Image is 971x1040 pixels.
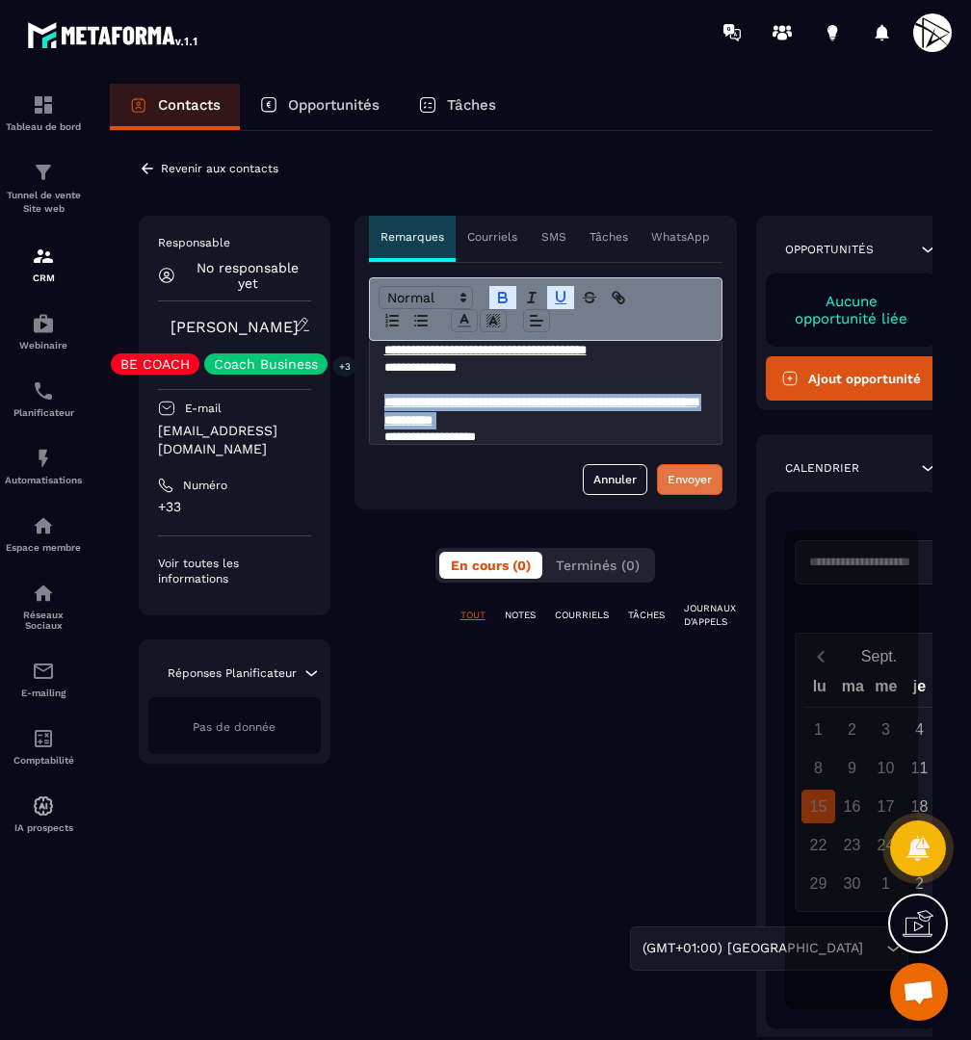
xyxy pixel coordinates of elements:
p: Remarques [381,229,444,245]
img: automations [32,514,55,537]
p: Opportunités [785,242,874,257]
p: JOURNAUX D'APPELS [684,602,736,629]
p: IA prospects [5,822,82,833]
a: Opportunités [240,84,399,130]
p: Opportunités [288,96,380,114]
img: accountant [32,727,55,750]
span: (GMT+01:00) [GEOGRAPHIC_DATA] [638,938,867,959]
a: automationsautomationsAutomatisations [5,432,82,500]
button: Terminés (0) [544,552,651,579]
p: Tunnel de vente Site web [5,189,82,216]
div: Ouvrir le chat [890,963,948,1021]
p: Aucune opportunité liée [785,293,919,327]
p: Calendrier [785,460,859,476]
a: emailemailE-mailing [5,645,82,713]
img: email [32,660,55,683]
div: 4 [903,713,936,746]
button: En cours (0) [439,552,542,579]
p: Coach Business [214,357,318,371]
p: WhatsApp [651,229,710,245]
a: formationformationCRM [5,230,82,298]
p: Webinaire [5,340,82,351]
button: Envoyer [657,464,722,495]
span: Terminés (0) [556,558,640,573]
p: CRM [5,273,82,283]
a: Tâches [399,84,515,130]
div: Search for option [630,926,908,971]
div: 18 [903,790,936,823]
p: Numéro [183,478,227,493]
p: E-mail [185,401,222,416]
a: accountantaccountantComptabilité [5,713,82,780]
p: Automatisations [5,475,82,485]
p: Revenir aux contacts [161,162,278,175]
a: schedulerschedulerPlanificateur [5,365,82,432]
p: TOUT [460,609,485,622]
p: Voir toutes les informations [158,556,311,586]
a: Contacts [110,84,240,130]
a: social-networksocial-networkRéseaux Sociaux [5,567,82,645]
a: formationformationTunnel de vente Site web [5,146,82,230]
img: social-network [32,582,55,605]
img: scheduler [32,379,55,403]
p: Comptabilité [5,755,82,766]
img: formation [32,93,55,117]
p: Réponses Planificateur [168,665,297,681]
div: je [903,673,936,707]
img: formation [32,245,55,268]
a: automationsautomationsWebinaire [5,298,82,365]
div: 11 [903,751,936,785]
p: Tâches [590,229,628,245]
p: Courriels [467,229,517,245]
p: Responsable [158,235,311,250]
button: Annuler [583,464,647,495]
img: logo [27,17,200,52]
p: SMS [541,229,566,245]
p: NOTES [505,609,536,622]
span: En cours (0) [451,558,531,573]
p: Tâches [447,96,496,114]
img: automations [32,794,55,818]
div: Envoyer [668,470,712,489]
a: formationformationTableau de bord [5,79,82,146]
p: No responsable yet [185,260,311,291]
p: +3 [332,356,357,377]
span: Pas de donnée [193,720,276,734]
a: [PERSON_NAME] [171,318,299,336]
button: Ajout opportunité [766,356,938,401]
p: Contacts [158,96,221,114]
p: +33 [158,498,311,516]
p: Tableau de bord [5,121,82,132]
p: E-mailing [5,688,82,698]
img: automations [32,447,55,470]
p: TÂCHES [628,609,665,622]
img: automations [32,312,55,335]
img: formation [32,161,55,184]
p: Réseaux Sociaux [5,610,82,631]
p: [EMAIL_ADDRESS][DOMAIN_NAME] [158,422,311,458]
a: automationsautomationsEspace membre [5,500,82,567]
p: COURRIELS [555,609,609,622]
p: BE COACH [120,357,190,371]
p: Espace membre [5,542,82,553]
p: Planificateur [5,407,82,418]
